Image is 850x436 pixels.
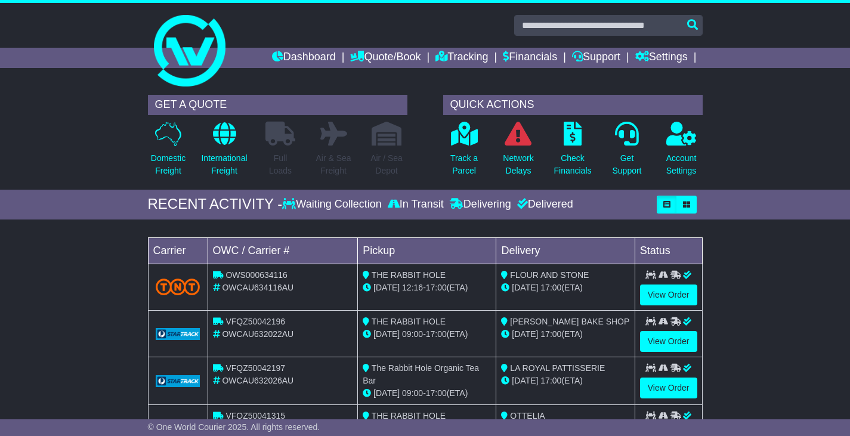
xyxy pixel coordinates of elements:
[225,317,285,326] span: VFQZ50042196
[510,411,545,420] span: OTTELIA
[512,283,538,292] span: [DATE]
[611,121,642,184] a: GetSupport
[501,282,629,294] div: (ETA)
[156,279,200,295] img: TNT_Domestic.png
[385,198,447,211] div: In Transit
[443,95,703,115] div: QUICK ACTIONS
[540,283,561,292] span: 17:00
[402,283,423,292] span: 12:16
[612,152,641,177] p: Get Support
[426,329,447,339] span: 17:00
[363,328,491,341] div: - (ETA)
[402,329,423,339] span: 09:00
[510,363,605,373] span: LA ROYAL PATTISSERIE
[640,378,697,398] a: View Order
[156,328,200,340] img: GetCarrierServiceLogo
[514,198,573,211] div: Delivered
[502,121,534,184] a: NetworkDelays
[150,121,186,184] a: DomesticFreight
[148,196,283,213] div: RECENT ACTIVITY -
[426,388,447,398] span: 17:00
[372,411,446,420] span: THE RABBIT HOLE
[635,48,688,68] a: Settings
[450,152,478,177] p: Track a Parcel
[222,329,293,339] span: OWCAU632022AU
[350,48,421,68] a: Quote/Book
[503,152,533,177] p: Network Delays
[201,152,247,177] p: International Freight
[373,283,400,292] span: [DATE]
[640,331,697,352] a: View Order
[151,152,186,177] p: Domestic Freight
[402,388,423,398] span: 09:00
[435,48,488,68] a: Tracking
[225,363,285,373] span: VFQZ50042197
[553,121,592,184] a: CheckFinancials
[372,270,446,280] span: THE RABBIT HOLE
[447,198,514,211] div: Delivering
[222,376,293,385] span: OWCAU632026AU
[148,422,320,432] span: © One World Courier 2025. All rights reserved.
[148,95,407,115] div: GET A QUOTE
[148,237,208,264] td: Carrier
[265,152,295,177] p: Full Loads
[373,329,400,339] span: [DATE]
[358,237,496,264] td: Pickup
[501,375,629,387] div: (ETA)
[208,237,358,264] td: OWC / Carrier #
[225,270,288,280] span: OWS000634116
[501,328,629,341] div: (ETA)
[510,270,589,280] span: FLOUR AND STONE
[554,152,591,177] p: Check Financials
[540,376,561,385] span: 17:00
[370,152,403,177] p: Air / Sea Depot
[666,152,697,177] p: Account Settings
[225,411,285,420] span: VFQZ50041315
[363,363,479,385] span: The Rabbit Hole Organic Tea Bar
[282,198,384,211] div: Waiting Collection
[572,48,620,68] a: Support
[156,375,200,387] img: GetCarrierServiceLogo
[512,329,538,339] span: [DATE]
[372,317,446,326] span: THE RABBIT HOLE
[426,283,447,292] span: 17:00
[503,48,557,68] a: Financials
[666,121,697,184] a: AccountSettings
[316,152,351,177] p: Air & Sea Freight
[510,317,629,326] span: [PERSON_NAME] BAKE SHOP
[363,387,491,400] div: - (ETA)
[635,237,702,264] td: Status
[363,282,491,294] div: - (ETA)
[272,48,336,68] a: Dashboard
[450,121,478,184] a: Track aParcel
[373,388,400,398] span: [DATE]
[200,121,248,184] a: InternationalFreight
[640,285,697,305] a: View Order
[496,237,635,264] td: Delivery
[540,329,561,339] span: 17:00
[222,283,293,292] span: OWCAU634116AU
[512,376,538,385] span: [DATE]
